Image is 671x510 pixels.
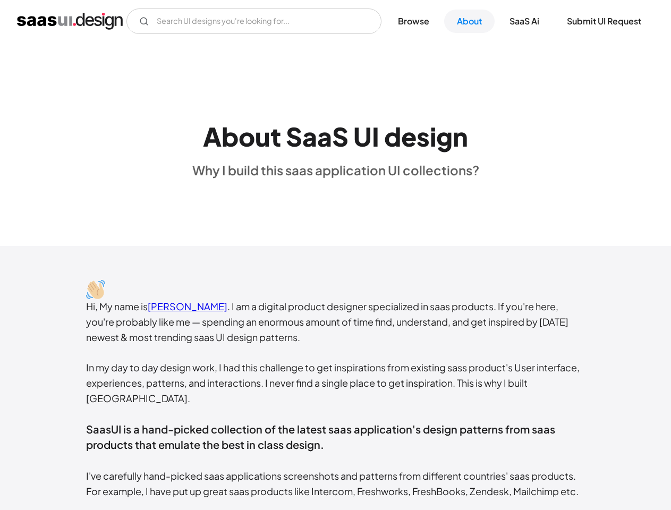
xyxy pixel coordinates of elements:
[192,162,479,178] div: Why I build this saas application UI collections?
[497,10,552,33] a: SaaS Ai
[203,121,468,152] h1: About SaaS UI design
[385,10,442,33] a: Browse
[444,10,495,33] a: About
[554,10,654,33] a: Submit UI Request
[86,422,555,452] span: SaasUI is a hand-picked collection of the latest saas application's design patterns from saas pro...
[126,8,381,34] input: Search UI designs you're looking for...
[17,13,123,30] a: home
[126,8,381,34] form: Email Form
[148,300,227,312] a: [PERSON_NAME]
